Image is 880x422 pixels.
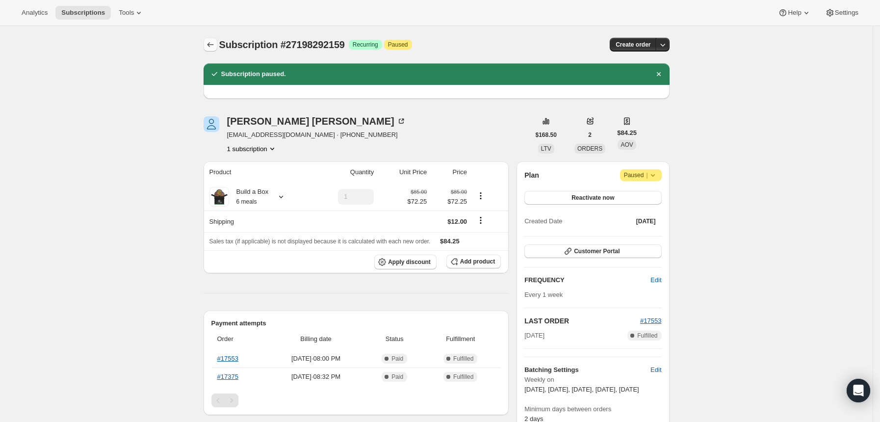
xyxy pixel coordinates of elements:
[204,161,311,183] th: Product
[524,216,562,226] span: Created Date
[524,331,544,341] span: [DATE]
[411,189,427,195] small: $85.00
[388,258,431,266] span: Apply discount
[650,365,661,375] span: Edit
[211,394,501,407] nav: Pagination
[524,244,661,258] button: Customer Portal
[204,38,217,52] button: Subscriptions
[433,197,467,207] span: $72.25
[217,373,238,380] a: #17375
[577,145,602,152] span: ORDERS
[636,217,656,225] span: [DATE]
[637,332,657,340] span: Fulfilled
[211,318,501,328] h2: Payment attempts
[451,189,467,195] small: $85.00
[446,255,501,268] button: Add product
[617,128,637,138] span: $84.25
[645,272,667,288] button: Edit
[227,116,406,126] div: [PERSON_NAME] [PERSON_NAME]
[221,69,286,79] h2: Subscription paused.
[460,258,495,265] span: Add product
[788,9,801,17] span: Help
[652,67,666,81] button: Dismiss notification
[311,161,377,183] th: Quantity
[391,355,403,363] span: Paid
[388,41,408,49] span: Paused
[835,9,858,17] span: Settings
[55,6,111,20] button: Subscriptions
[645,362,667,378] button: Edit
[209,187,229,207] img: product img
[582,128,597,142] button: 2
[16,6,53,20] button: Analytics
[524,404,661,414] span: Minimum days between orders
[640,316,661,326] button: #17553
[473,190,489,201] button: Product actions
[530,128,563,142] button: $168.50
[524,316,640,326] h2: LAST ORDER
[640,317,661,324] a: #17553
[374,255,437,269] button: Apply discount
[616,41,650,49] span: Create order
[524,191,661,205] button: Reactivate now
[353,41,378,49] span: Recurring
[391,373,403,381] span: Paid
[227,130,406,140] span: [EMAIL_ADDRESS][DOMAIN_NAME] · [PHONE_NUMBER]
[524,170,539,180] h2: Plan
[377,161,430,183] th: Unit Price
[574,247,620,255] span: Customer Portal
[219,39,345,50] span: Subscription #27198292159
[430,161,470,183] th: Price
[204,116,219,132] span: Sara Aronica
[229,187,269,207] div: Build a Box
[217,355,238,362] a: #17553
[772,6,817,20] button: Help
[211,328,266,350] th: Order
[624,170,658,180] span: Paused
[524,275,650,285] h2: FREQUENCY
[588,131,592,139] span: 2
[369,334,420,344] span: Status
[650,275,661,285] span: Edit
[440,237,460,245] span: $84.25
[408,197,427,207] span: $72.25
[536,131,557,139] span: $168.50
[269,334,363,344] span: Billing date
[447,218,467,225] span: $12.00
[119,9,134,17] span: Tools
[541,145,551,152] span: LTV
[646,171,647,179] span: |
[524,365,650,375] h6: Batching Settings
[524,386,639,393] span: [DATE], [DATE], [DATE], [DATE], [DATE]
[524,375,661,385] span: Weekly on
[630,214,662,228] button: [DATE]
[453,373,473,381] span: Fulfilled
[113,6,150,20] button: Tools
[22,9,48,17] span: Analytics
[524,291,563,298] span: Every 1 week
[473,215,489,226] button: Shipping actions
[819,6,864,20] button: Settings
[426,334,495,344] span: Fulfillment
[610,38,656,52] button: Create order
[236,198,257,205] small: 6 meals
[61,9,105,17] span: Subscriptions
[269,354,363,364] span: [DATE] · 08:00 PM
[227,144,277,154] button: Product actions
[847,379,870,402] div: Open Intercom Messenger
[621,141,633,148] span: AOV
[204,211,311,232] th: Shipping
[209,238,431,245] span: Sales tax (if applicable) is not displayed because it is calculated with each new order.
[571,194,614,202] span: Reactivate now
[453,355,473,363] span: Fulfilled
[269,372,363,382] span: [DATE] · 08:32 PM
